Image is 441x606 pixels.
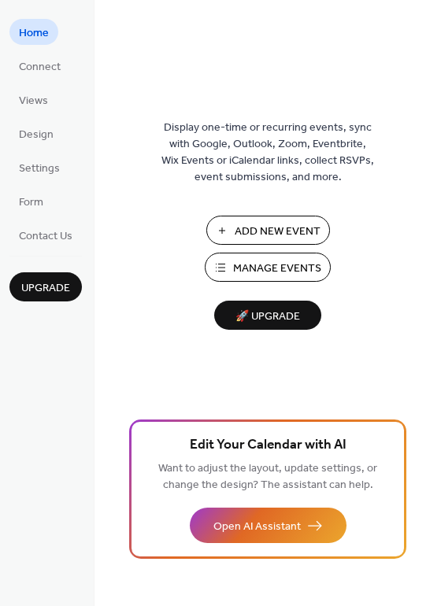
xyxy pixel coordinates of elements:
[9,120,63,146] a: Design
[161,120,374,186] span: Display one-time or recurring events, sync with Google, Outlook, Zoom, Eventbrite, Wix Events or ...
[9,188,53,214] a: Form
[9,53,70,79] a: Connect
[158,458,377,496] span: Want to adjust the layout, update settings, or change the design? The assistant can help.
[19,127,54,143] span: Design
[224,306,312,327] span: 🚀 Upgrade
[235,224,321,240] span: Add New Event
[9,154,69,180] a: Settings
[19,228,72,245] span: Contact Us
[190,508,346,543] button: Open AI Assistant
[214,301,321,330] button: 🚀 Upgrade
[190,434,346,456] span: Edit Your Calendar with AI
[9,87,57,113] a: Views
[205,253,331,282] button: Manage Events
[19,25,49,42] span: Home
[9,272,82,301] button: Upgrade
[233,261,321,277] span: Manage Events
[19,59,61,76] span: Connect
[9,19,58,45] a: Home
[19,194,43,211] span: Form
[21,280,70,297] span: Upgrade
[19,93,48,109] span: Views
[19,161,60,177] span: Settings
[206,216,330,245] button: Add New Event
[213,519,301,535] span: Open AI Assistant
[9,222,82,248] a: Contact Us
